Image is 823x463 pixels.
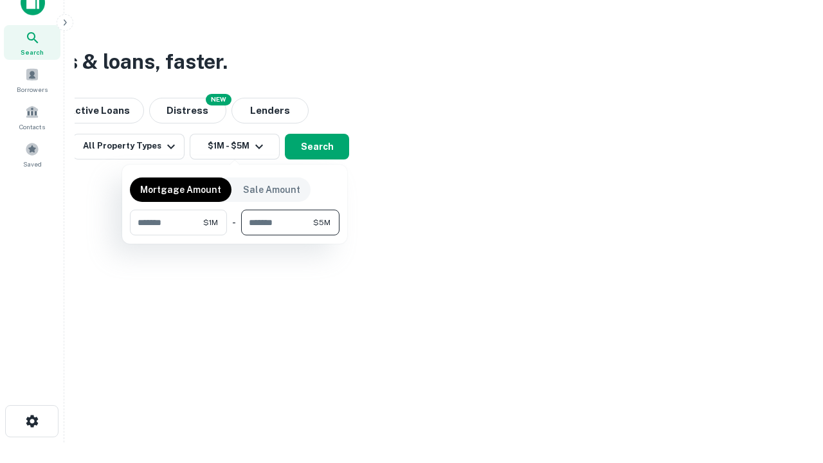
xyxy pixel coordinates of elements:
[232,210,236,235] div: -
[243,183,300,197] p: Sale Amount
[140,183,221,197] p: Mortgage Amount
[313,217,330,228] span: $5M
[759,360,823,422] iframe: Chat Widget
[203,217,218,228] span: $1M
